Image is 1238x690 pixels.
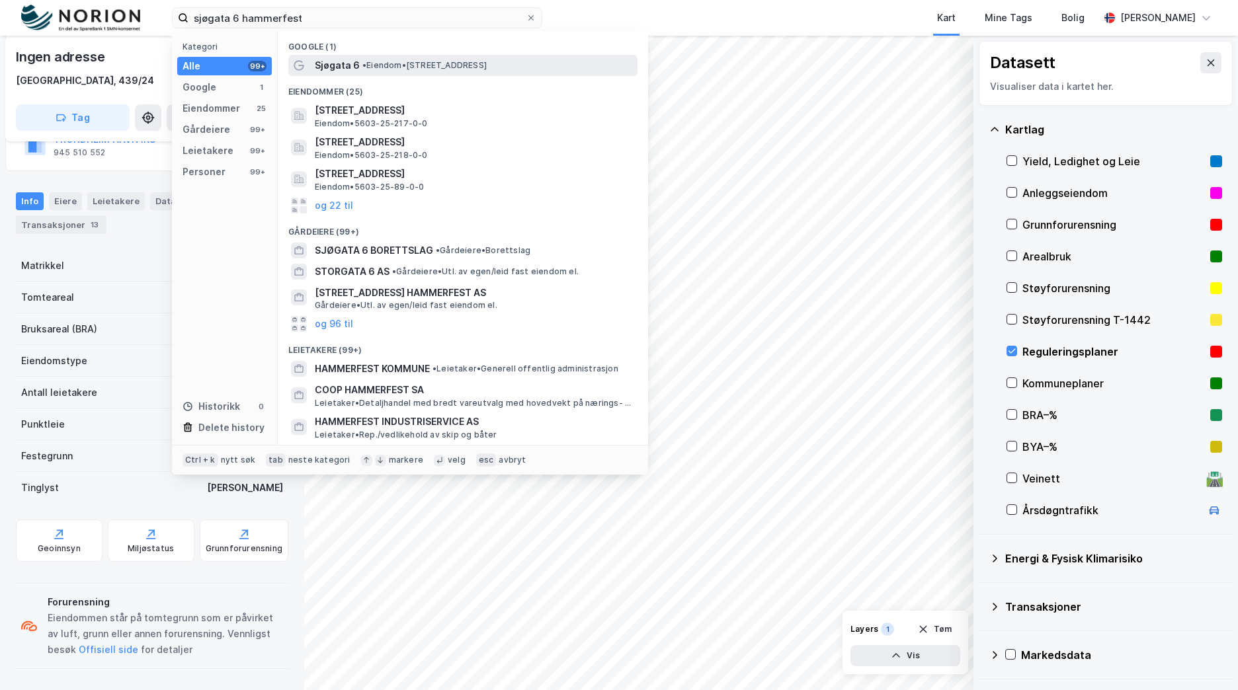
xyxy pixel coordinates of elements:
span: HAMMERFEST INDUSTRISERVICE AS [315,414,632,430]
span: Gårdeiere • Borettslag [436,245,530,256]
div: Info [16,192,44,210]
span: Eiendom • 5603-25-217-0-0 [315,118,428,129]
div: Yield, Ledighet og Leie [1022,153,1205,169]
img: norion-logo.80e7a08dc31c2e691866.png [21,5,140,32]
span: COOP HAMMERFEST SA [315,382,632,398]
div: Kontrollprogram for chat [1172,627,1238,690]
div: Ingen adresse [16,46,107,67]
span: [STREET_ADDRESS] [315,166,632,182]
div: 13 [88,218,101,231]
span: Leietaker • Generell offentlig administrasjon [433,364,618,374]
div: Matrikkel [21,258,64,274]
div: Tomteareal [21,289,74,305]
span: Eiendom • 5603-25-89-0-0 [315,182,424,192]
span: [STREET_ADDRESS] HAMMERFEST AS [315,285,632,301]
div: Kartlag [1005,122,1222,137]
div: Forurensning [48,594,283,610]
div: Eiendommer (25) [278,76,648,100]
div: Festegrunn [21,448,73,464]
div: Kategori [183,42,272,52]
div: Støyforurensning [1022,280,1205,296]
div: Historikk [183,399,240,414]
button: og 96 til [315,316,353,332]
div: Bolig [1061,10,1085,26]
div: 99+ [248,167,267,177]
div: Eiendommer [183,100,240,116]
span: Leietaker • Rep./vedlikehold av skip og båter [315,430,497,440]
button: Vis [850,645,960,666]
div: Eiendomstype [21,353,87,369]
div: 🛣️ [1206,470,1223,487]
div: Grunnforurensning [1022,217,1205,233]
span: [STREET_ADDRESS] [315,134,632,150]
input: Søk på adresse, matrikkel, gårdeiere, leietakere eller personer [188,8,526,28]
div: Leietakere [87,192,145,210]
div: Kart [937,10,956,26]
div: Google [183,79,216,95]
div: Delete history [198,420,265,436]
span: SJØGATA 6 BORETTSLAG [315,243,433,258]
div: Miljøstatus [128,543,174,554]
div: [GEOGRAPHIC_DATA], 439/24 [16,73,154,89]
div: velg [448,455,466,465]
div: Markedsdata [1021,647,1222,663]
div: Kommuneplaner [1022,375,1205,391]
div: Gårdeiere (99+) [278,216,648,240]
div: nytt søk [221,455,256,465]
div: Veinett [1022,471,1201,486]
span: STORGATA 6 AS [315,264,390,280]
div: [PERSON_NAME] [1120,10,1196,26]
div: BYA–% [1022,439,1205,455]
div: Tinglyst [21,480,59,496]
div: 99+ [248,124,267,135]
span: HAMMERFEST KOMMUNE [315,361,430,377]
div: Arealbruk [1022,249,1205,264]
div: tab [266,453,286,467]
div: Energi & Fysisk Klimarisiko [1005,551,1222,566]
span: Leietaker • Detaljhandel med bredt vareutvalg med hovedvekt på nærings- og nytelsesmidler [315,398,635,408]
div: Reguleringsplaner [1022,344,1205,360]
div: 1 [881,623,894,636]
div: 99+ [248,61,267,71]
div: Mine Tags [985,10,1032,26]
span: • [392,266,396,276]
span: Eiendom • 5603-25-218-0-0 [315,150,428,161]
span: Eiendom • [STREET_ADDRESS] [362,60,487,71]
span: • [436,245,440,255]
span: Gårdeiere • Utl. av egen/leid fast eiendom el. [392,266,579,277]
div: 99+ [248,145,267,156]
div: Antall leietakere [21,385,97,401]
span: Gårdeiere • Utl. av egen/leid fast eiendom el. [315,300,497,311]
div: neste kategori [288,455,351,465]
div: Geoinnsyn [38,543,81,554]
div: Transaksjoner [16,215,106,234]
div: markere [389,455,423,465]
div: Ctrl + k [183,453,218,467]
span: • [433,364,436,373]
div: Gårdeiere [183,122,230,137]
span: [STREET_ADDRESS] [315,102,632,118]
div: Eiere [49,192,82,210]
div: BRA–% [1022,407,1205,423]
div: Leietakere [183,143,233,159]
div: 0 [256,401,267,412]
div: Personer [183,164,226,180]
span: • [362,60,366,70]
div: Punktleie [21,416,65,432]
iframe: Chat Widget [1172,627,1238,690]
button: Tag [16,104,130,131]
div: Eiendommen står på tomtegrunn som er påvirket av luft, grunn eller annen forurensning. Vennligst ... [48,610,283,658]
div: Google (1) [278,31,648,55]
div: avbryt [499,455,526,465]
div: 945 510 552 [54,147,105,158]
div: Datasett [150,192,200,210]
div: Grunnforurensning [206,543,282,554]
div: Anleggseiendom [1022,185,1205,201]
div: 1 [256,82,267,93]
button: og 22 til [315,198,353,213]
div: Datasett [990,52,1055,73]
div: Årsdøgntrafikk [1022,502,1201,518]
div: Visualiser data i kartet her. [990,79,1221,95]
div: Alle [183,58,200,74]
div: Støyforurensning T-1442 [1022,312,1205,328]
